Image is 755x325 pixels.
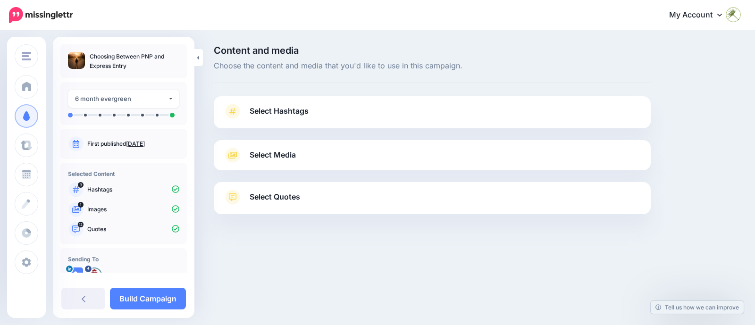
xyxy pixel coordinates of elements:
[126,140,145,147] a: [DATE]
[78,222,84,227] span: 12
[87,225,179,233] p: Quotes
[90,52,179,71] p: Choosing Between PNP and Express Entry
[223,104,641,128] a: Select Hashtags
[660,4,741,27] a: My Account
[87,205,179,214] p: Images
[87,267,102,283] img: 492302255_122102970692840967_6659836959717780791_n-bsa153596.jpg
[68,170,179,177] h4: Selected Content
[22,52,31,60] img: menu.png
[87,185,179,194] p: Hashtags
[250,105,309,117] span: Select Hashtags
[78,202,84,208] span: 1
[9,7,73,23] img: Missinglettr
[78,182,84,188] span: 3
[68,256,179,263] h4: Sending To
[214,60,651,72] span: Choose the content and media that you'd like to use in this campaign.
[68,90,179,108] button: 6 month evergreen
[68,267,83,283] img: user_default_image.png
[651,301,744,314] a: Tell us how we can improve
[214,46,651,55] span: Content and media
[223,148,641,163] a: Select Media
[223,190,641,214] a: Select Quotes
[68,52,85,69] img: aabda72740dd4f2ff10f332686a0a516_thumb.jpg
[87,140,179,148] p: First published
[75,93,168,104] div: 6 month evergreen
[250,191,300,203] span: Select Quotes
[250,149,296,161] span: Select Media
